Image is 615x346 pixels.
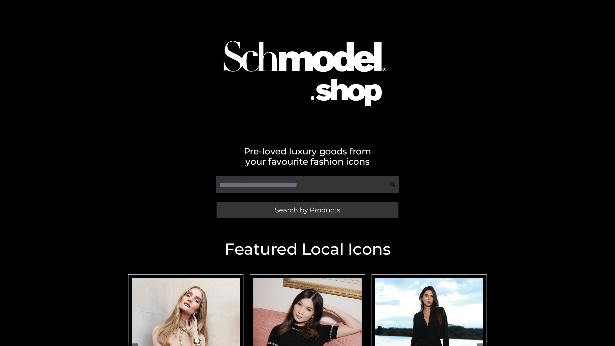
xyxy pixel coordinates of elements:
h2: Pre-loved luxury goods from your favourite fashion icons [125,146,490,167]
a: Search by Products [217,202,398,218]
h2: Featured Local Icons​ [125,241,490,257]
img: Search Icon [389,181,396,188]
span: Search by Products [275,207,340,213]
